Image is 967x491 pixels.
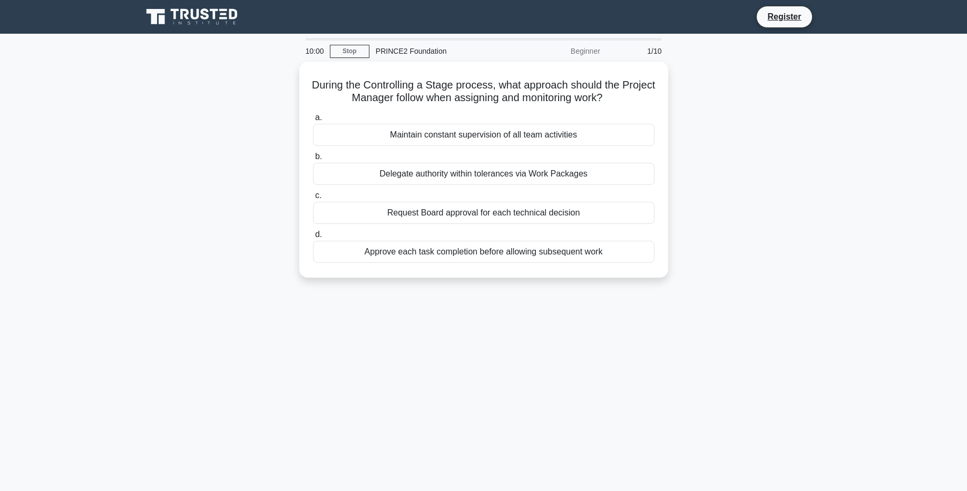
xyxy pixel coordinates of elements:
[315,191,321,200] span: c.
[315,113,322,122] span: a.
[299,41,330,62] div: 10:00
[607,41,668,62] div: 1/10
[761,10,807,23] a: Register
[313,124,655,146] div: Maintain constant supervision of all team activities
[312,78,656,105] h5: During the Controlling a Stage process, what approach should the Project Manager follow when assi...
[330,45,369,58] a: Stop
[369,41,514,62] div: PRINCE2 Foundation
[313,241,655,263] div: Approve each task completion before allowing subsequent work
[315,230,322,239] span: d.
[313,163,655,185] div: Delegate authority within tolerances via Work Packages
[315,152,322,161] span: b.
[313,202,655,224] div: Request Board approval for each technical decision
[514,41,607,62] div: Beginner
